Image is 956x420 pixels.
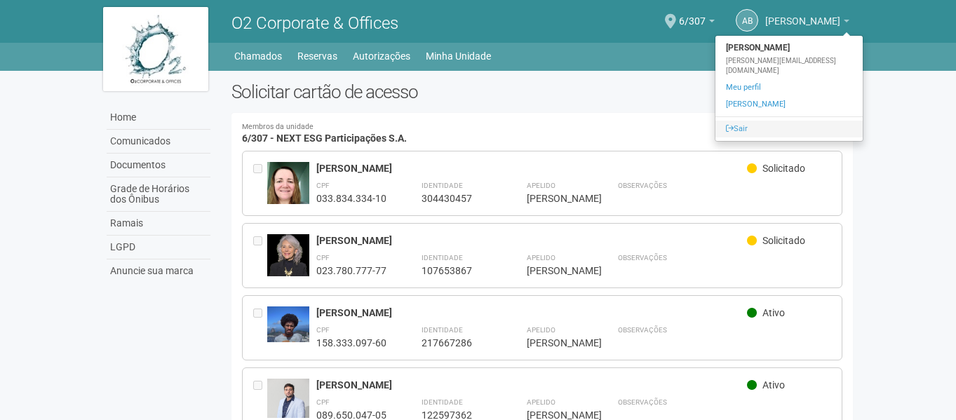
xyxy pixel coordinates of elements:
img: user.jpg [267,162,309,218]
div: Entre em contato com a Aministração para solicitar o cancelamento ou 2a via [253,234,267,277]
a: 6/307 [679,18,715,29]
a: Chamados [234,46,282,66]
a: Reservas [297,46,337,66]
div: 217667286 [422,337,492,349]
span: Ativo [762,307,785,318]
small: Membros da unidade [242,123,843,131]
div: [PERSON_NAME] [527,264,583,277]
a: Autorizações [353,46,410,66]
div: 304430457 [422,192,492,205]
span: O2 Corporate & Offices [231,13,398,33]
div: [PERSON_NAME][EMAIL_ADDRESS][DOMAIN_NAME] [715,56,863,76]
span: Solicitado [762,163,805,174]
div: [PERSON_NAME] [316,306,748,319]
a: [PERSON_NAME] [765,18,849,29]
strong: Observações [618,182,667,189]
strong: Observações [618,254,667,262]
a: AB [736,9,758,32]
strong: CPF [316,326,330,334]
strong: Apelido [527,182,556,189]
div: 158.333.097-60 [316,337,386,349]
div: [PERSON_NAME] [316,234,748,247]
a: Comunicados [107,130,210,154]
div: 023.780.777-77 [316,264,386,277]
a: Anuncie sua marca [107,259,210,283]
a: Sair [715,121,863,137]
div: 033.834.334-10 [316,192,386,205]
div: [PERSON_NAME] [316,162,748,175]
strong: Observações [618,398,667,406]
strong: Identidade [422,254,463,262]
strong: CPF [316,254,330,262]
div: Entre em contato com a Aministração para solicitar o cancelamento ou 2a via [253,162,267,205]
a: Ramais [107,212,210,236]
strong: Apelido [527,326,556,334]
img: user.jpg [267,306,309,342]
a: [PERSON_NAME] [715,96,863,113]
strong: Observações [618,326,667,334]
strong: Identidade [422,398,463,406]
strong: [PERSON_NAME] [715,39,863,56]
strong: Apelido [527,398,556,406]
div: [PERSON_NAME] [527,337,583,349]
img: logo.jpg [103,7,208,91]
span: 6/307 [679,2,706,27]
span: Solicitado [762,235,805,246]
div: [PERSON_NAME] [527,192,583,205]
strong: CPF [316,182,330,189]
a: Documentos [107,154,210,177]
a: Minha Unidade [426,46,491,66]
div: 107653867 [422,264,492,277]
img: user.jpg [267,379,309,417]
img: user.jpg [267,234,309,299]
strong: Identidade [422,326,463,334]
a: Home [107,106,210,130]
strong: CPF [316,398,330,406]
a: Meu perfil [715,79,863,96]
h4: 6/307 - NEXT ESG Participações S.A. [242,123,843,144]
strong: Identidade [422,182,463,189]
div: Entre em contato com a Aministração para solicitar o cancelamento ou 2a via [253,306,267,349]
a: Grade de Horários dos Ônibus [107,177,210,212]
span: Ativo [762,379,785,391]
h2: Solicitar cartão de acesso [231,81,854,102]
a: LGPD [107,236,210,259]
strong: Apelido [527,254,556,262]
span: Alfredo Barbosa Neto [765,2,840,27]
div: [PERSON_NAME] [316,379,748,391]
